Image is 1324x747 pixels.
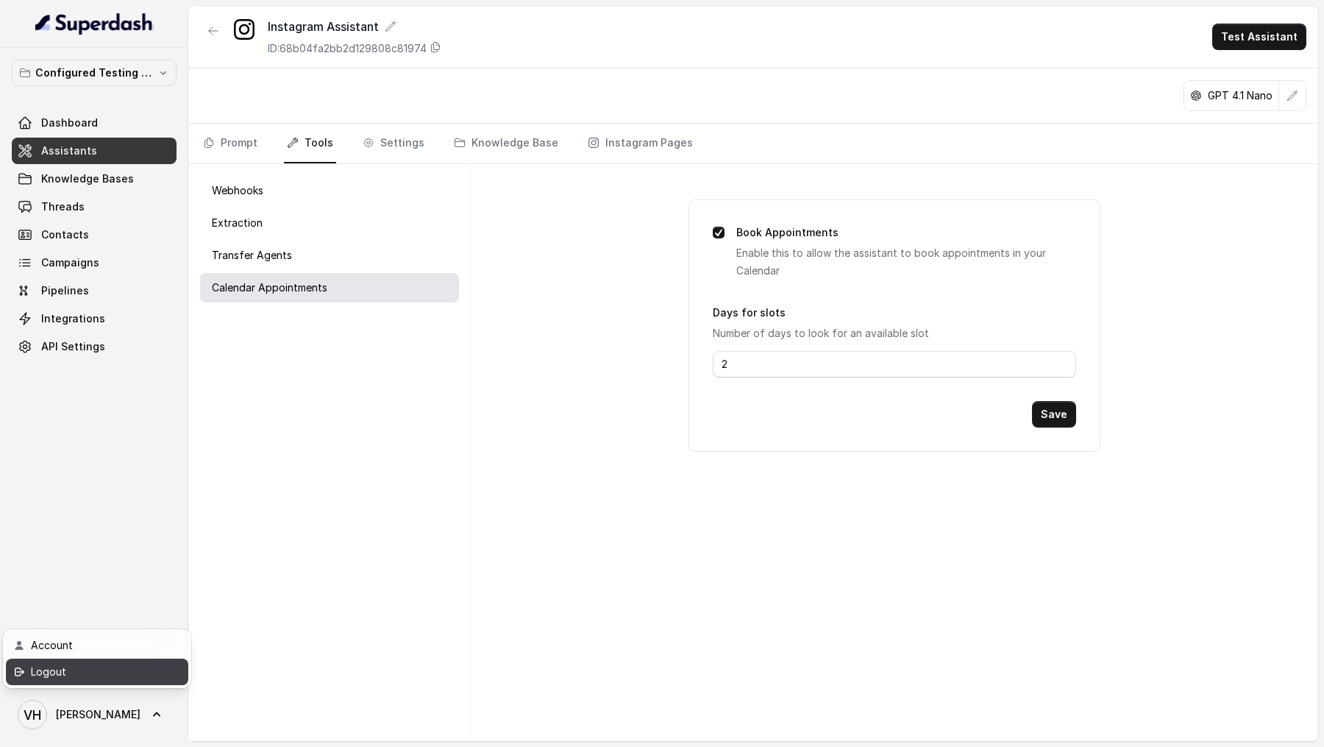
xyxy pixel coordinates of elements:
[31,663,156,681] div: Logout
[24,707,41,723] text: VH
[12,694,177,735] a: [PERSON_NAME]
[31,637,156,654] div: Account
[56,707,140,722] span: [PERSON_NAME]
[3,629,191,688] div: [PERSON_NAME]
